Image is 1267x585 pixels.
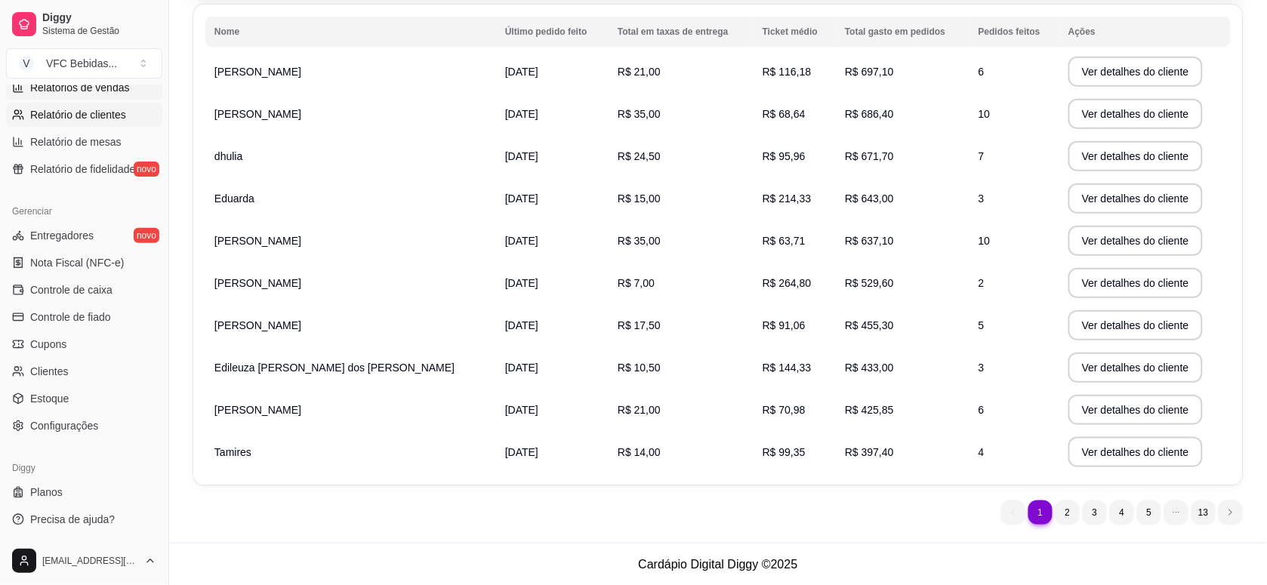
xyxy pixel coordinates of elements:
[1059,17,1231,47] th: Ações
[845,277,894,289] span: R$ 529,60
[763,108,806,120] span: R$ 68,64
[214,108,301,120] span: [PERSON_NAME]
[214,235,301,247] span: [PERSON_NAME]
[1137,500,1161,525] li: pagination item 5
[845,404,894,416] span: R$ 425,85
[205,17,496,47] th: Nome
[979,235,991,247] span: 10
[6,543,162,579] button: [EMAIL_ADDRESS][DOMAIN_NAME]
[618,362,661,374] span: R$ 10,50
[30,364,69,379] span: Clientes
[763,319,806,331] span: R$ 91,06
[30,80,130,95] span: Relatórios de vendas
[618,404,661,416] span: R$ 21,00
[1056,500,1080,525] li: pagination item 2
[505,277,538,289] span: [DATE]
[618,150,661,162] span: R$ 24,50
[618,192,661,205] span: R$ 15,00
[214,362,455,374] span: Edileuza [PERSON_NAME] dos [PERSON_NAME]
[845,66,894,78] span: R$ 697,10
[42,11,156,25] span: Diggy
[496,17,609,47] th: Último pedido feito
[214,192,254,205] span: Eduarda
[845,446,894,458] span: R$ 397,40
[845,192,894,205] span: R$ 643,00
[979,66,985,78] span: 6
[6,75,162,100] a: Relatórios de vendas
[6,456,162,480] div: Diggy
[1028,500,1053,525] li: pagination item 1 active
[6,48,162,79] button: Select a team
[836,17,970,47] th: Total gasto em pedidos
[505,192,538,205] span: [DATE]
[1083,500,1107,525] li: pagination item 3
[763,362,812,374] span: R$ 144,33
[979,446,985,458] span: 4
[6,480,162,504] a: Planos
[763,192,812,205] span: R$ 214,33
[845,362,894,374] span: R$ 433,00
[6,223,162,248] a: Entregadoresnovo
[1068,268,1203,298] button: Ver detalhes do cliente
[6,6,162,42] a: DiggySistema de Gestão
[214,150,242,162] span: dhulia
[845,235,894,247] span: R$ 637,10
[1068,183,1203,214] button: Ver detalhes do cliente
[6,332,162,356] a: Cupons
[505,150,538,162] span: [DATE]
[505,446,538,458] span: [DATE]
[505,66,538,78] span: [DATE]
[30,337,66,352] span: Cupons
[6,103,162,127] a: Relatório de clientes
[6,278,162,302] a: Controle de caixa
[6,199,162,223] div: Gerenciar
[214,446,251,458] span: Tamires
[6,386,162,411] a: Estoque
[618,235,661,247] span: R$ 35,00
[763,150,806,162] span: R$ 95,96
[505,108,538,120] span: [DATE]
[618,277,655,289] span: R$ 7,00
[6,507,162,531] a: Precisa de ajuda?
[763,404,806,416] span: R$ 70,98
[1068,141,1203,171] button: Ver detalhes do cliente
[979,362,985,374] span: 3
[30,107,126,122] span: Relatório de clientes
[30,228,94,243] span: Entregadores
[845,319,894,331] span: R$ 455,30
[30,512,115,527] span: Precisa de ajuda?
[979,192,985,205] span: 3
[214,404,301,416] span: [PERSON_NAME]
[214,277,301,289] span: [PERSON_NAME]
[1191,500,1216,525] li: pagination item 13
[1068,226,1203,256] button: Ver detalhes do cliente
[214,66,301,78] span: [PERSON_NAME]
[618,446,661,458] span: R$ 14,00
[505,319,538,331] span: [DATE]
[754,17,836,47] th: Ticket médio
[763,66,812,78] span: R$ 116,18
[618,66,661,78] span: R$ 21,00
[1068,310,1203,340] button: Ver detalhes do cliente
[609,17,754,47] th: Total em taxas de entrega
[763,235,806,247] span: R$ 63,71
[845,150,894,162] span: R$ 671,70
[1219,500,1243,525] li: next page button
[979,319,985,331] span: 5
[6,157,162,181] a: Relatório de fidelidadenovo
[1164,500,1188,525] li: dots element
[979,108,991,120] span: 10
[214,319,301,331] span: [PERSON_NAME]
[618,319,661,331] span: R$ 17,50
[6,130,162,154] a: Relatório de mesas
[994,493,1250,532] nav: pagination navigation
[6,251,162,275] a: Nota Fiscal (NFC-e)
[1110,500,1134,525] li: pagination item 4
[30,282,113,297] span: Controle de caixa
[1068,99,1203,129] button: Ver detalhes do cliente
[763,446,806,458] span: R$ 99,35
[30,391,69,406] span: Estoque
[845,108,894,120] span: R$ 686,40
[30,485,63,500] span: Planos
[46,56,117,71] div: VFC Bebidas ...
